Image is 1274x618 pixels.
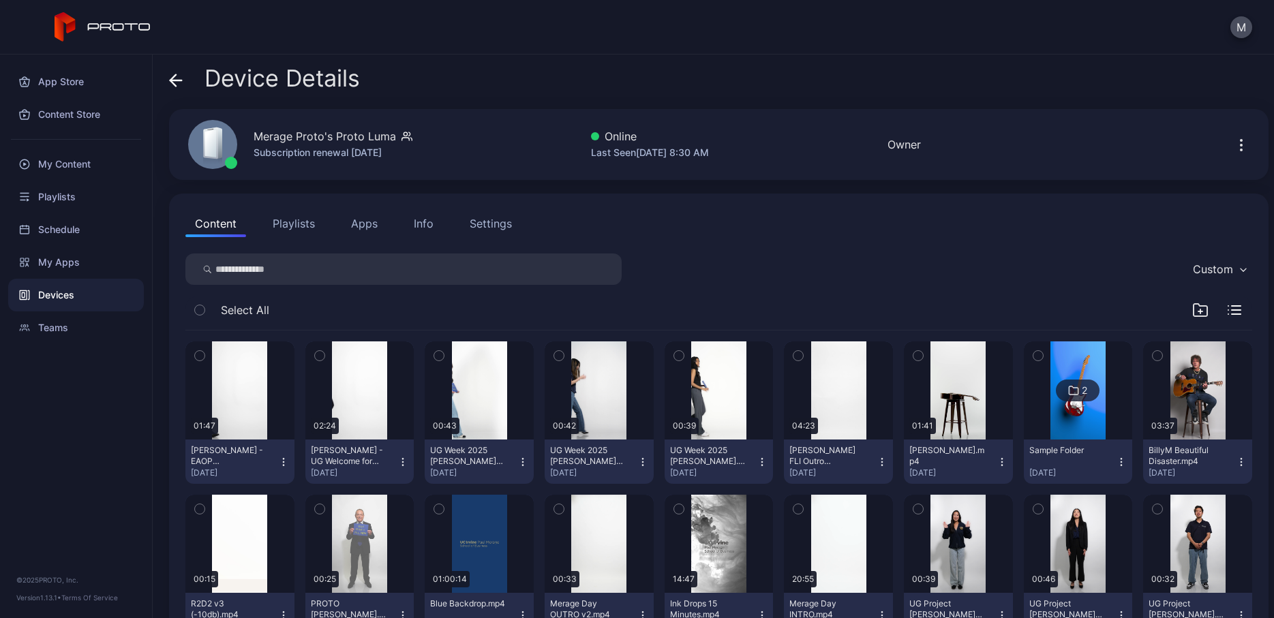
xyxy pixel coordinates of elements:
[204,65,360,91] span: Device Details
[342,210,387,237] button: Apps
[784,439,893,484] button: [PERSON_NAME] FLI Outro Proto.mp4[DATE]
[591,144,709,161] div: Last Seen [DATE] 8:30 AM
[221,302,269,318] span: Select All
[185,210,246,237] button: Content
[191,467,278,478] div: [DATE]
[61,593,118,602] a: Terms Of Service
[16,574,136,585] div: © 2025 PROTO, Inc.
[8,246,144,279] a: My Apps
[550,445,625,467] div: UG Week 2025 Michelle Chun Yan Nhan.mp4
[1029,467,1117,478] div: [DATE]
[414,215,434,232] div: Info
[670,445,745,467] div: UG Week 2025 Ujwala Sreeram.mp4
[8,279,144,311] a: Devices
[1149,445,1224,467] div: BillyM Beautiful Disaster.mp4
[430,598,505,609] div: Blue Backdrop.mp4
[1230,16,1252,38] button: M
[254,144,412,161] div: Subscription renewal [DATE]
[470,215,512,232] div: Settings
[185,439,294,484] button: [PERSON_NAME] - EAOP Welcome.mp4[DATE]
[430,445,505,467] div: UG Week 2025 Clara Huyen Xuan Quy Le.mp4
[1024,439,1133,484] button: Sample Folder[DATE]
[8,65,144,98] a: App Store
[1149,467,1236,478] div: [DATE]
[1029,445,1104,456] div: Sample Folder
[311,445,386,467] div: Ian Williamson - UG Welcome for 2025 Event.mp4
[888,136,921,153] div: Owner
[545,439,654,484] button: UG Week 2025 [PERSON_NAME] [PERSON_NAME].mp4[DATE]
[1193,262,1233,276] div: Custom
[263,210,324,237] button: Playlists
[550,467,637,478] div: [DATE]
[670,467,757,478] div: [DATE]
[591,128,709,144] div: Online
[1143,439,1252,484] button: BillyM Beautiful Disaster.mp4[DATE]
[789,445,864,467] div: Dean Williamson FLI Outro Proto.mp4
[460,210,521,237] button: Settings
[8,98,144,131] a: Content Store
[430,467,517,478] div: [DATE]
[191,445,266,467] div: Ian Williamson - EAOP Welcome.mp4
[311,467,398,478] div: [DATE]
[8,213,144,246] a: Schedule
[305,439,414,484] button: [PERSON_NAME] - UG Welcome for 2025 Event.mp4[DATE]
[1082,384,1087,397] div: 2
[909,467,997,478] div: [DATE]
[665,439,774,484] button: UG Week 2025 [PERSON_NAME].mp4[DATE]
[8,311,144,344] a: Teams
[789,467,877,478] div: [DATE]
[254,128,396,144] div: Merage Proto's Proto Luma
[8,148,144,181] a: My Content
[8,181,144,213] a: Playlists
[1186,253,1252,285] button: Custom
[904,439,1013,484] button: [PERSON_NAME].mp4[DATE]
[16,593,61,602] span: Version 1.13.1 •
[909,445,984,467] div: BillyM Silhouette.mp4
[425,439,534,484] button: UG Week 2025 [PERSON_NAME] [PERSON_NAME] Le.mp4[DATE]
[404,210,443,237] button: Info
